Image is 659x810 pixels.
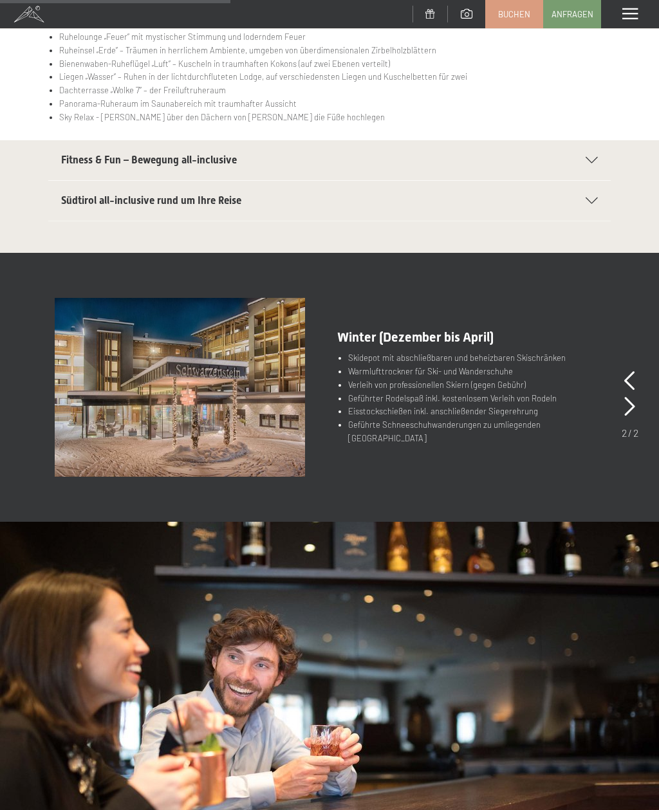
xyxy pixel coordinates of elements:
li: Geführter Rodelspaß inkl. kostenlosem Verleih von Rodeln [348,392,608,405]
li: Eisstockschießen inkl. anschließender Siegerehrung [348,405,608,418]
span: Fitness & Fun – Bewegung all-inclusive [61,154,237,166]
li: Warmlufttrockner für Ski- und Wanderschuhe [348,365,608,378]
li: Ruhelounge „Feuer“ mit mystischer Stimmung und loderndem Feuer [59,30,611,44]
span: Winter (Dezember bis April) [337,329,494,345]
li: Sky Relax - [PERSON_NAME] über den Dächern von [PERSON_NAME] die Füße hochlegen [59,111,611,124]
li: Bienenwaben-Ruheflügel „Luft“ – Kuscheln in traumhaften Kokons (auf zwei Ebenen verteilt) [59,57,611,71]
span: / [628,427,632,439]
a: Anfragen [544,1,600,28]
li: Skidepot mit abschließbaren und beheizbaren Skischränken [348,351,608,365]
span: Buchen [498,8,530,20]
li: Verleih von professionellen Skiern (gegen Gebühr) [348,378,608,392]
li: Dachterrasse „Wolke 7“ – der Freiluftruheraum [59,84,611,97]
span: Anfragen [552,8,593,20]
li: Geführte Schneeschuhwanderungen zu umliegenden [GEOGRAPHIC_DATA] [348,418,608,445]
span: Südtirol all-inclusive rund um Ihre Reise [61,194,241,207]
a: Buchen [486,1,543,28]
li: Liegen „Wasser“ – Ruhen in der lichtdurchfluteten Lodge, auf verschiedensten Liegen und Kuschelbe... [59,70,611,84]
li: Ruheinsel „Erde“ – Träumen in herrlichem Ambiente, umgeben von überdimensionalen Zirbelholzblättern [59,44,611,57]
img: Im Top-Hotel in Südtirol all inclusive urlauben [55,298,305,477]
span: 2 [622,427,627,439]
li: Panorama-Ruheraum im Saunabereich mit traumhafter Aussicht [59,97,611,111]
span: 2 [633,427,638,439]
